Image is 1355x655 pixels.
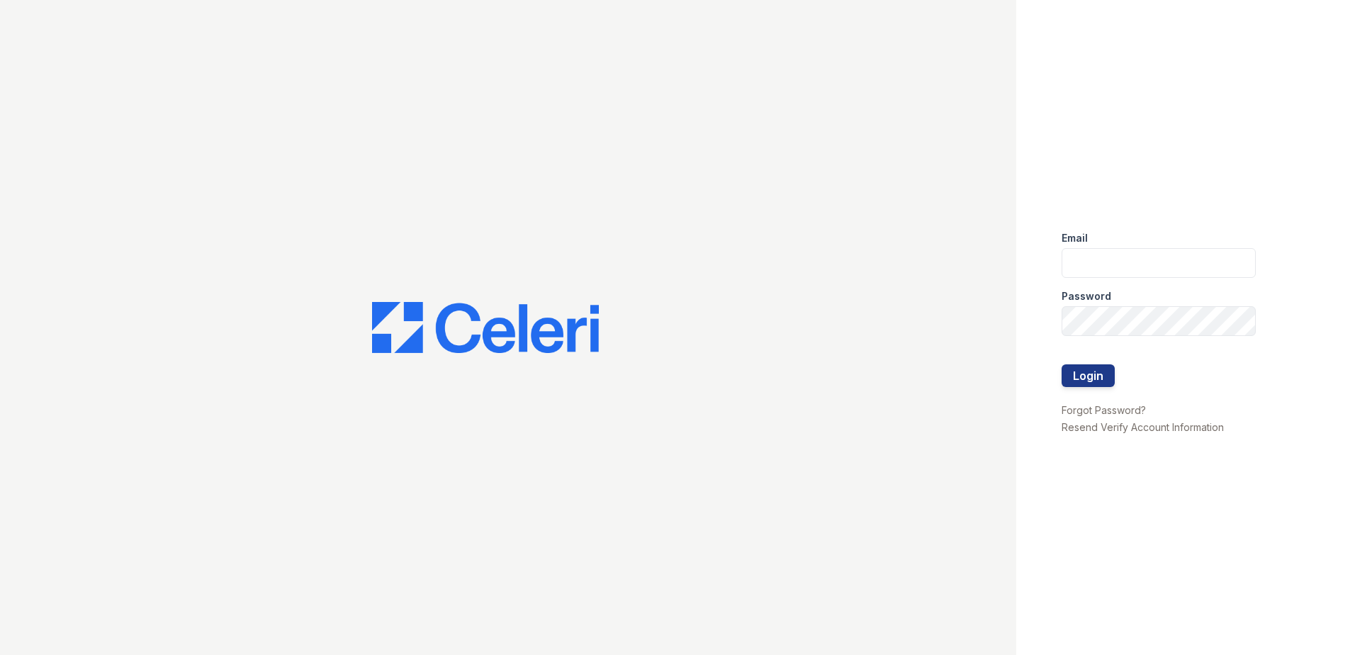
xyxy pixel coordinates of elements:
[1062,289,1111,303] label: Password
[1062,404,1146,416] a: Forgot Password?
[1062,364,1115,387] button: Login
[1062,231,1088,245] label: Email
[372,302,599,353] img: CE_Logo_Blue-a8612792a0a2168367f1c8372b55b34899dd931a85d93a1a3d3e32e68fde9ad4.png
[1062,421,1224,433] a: Resend Verify Account Information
